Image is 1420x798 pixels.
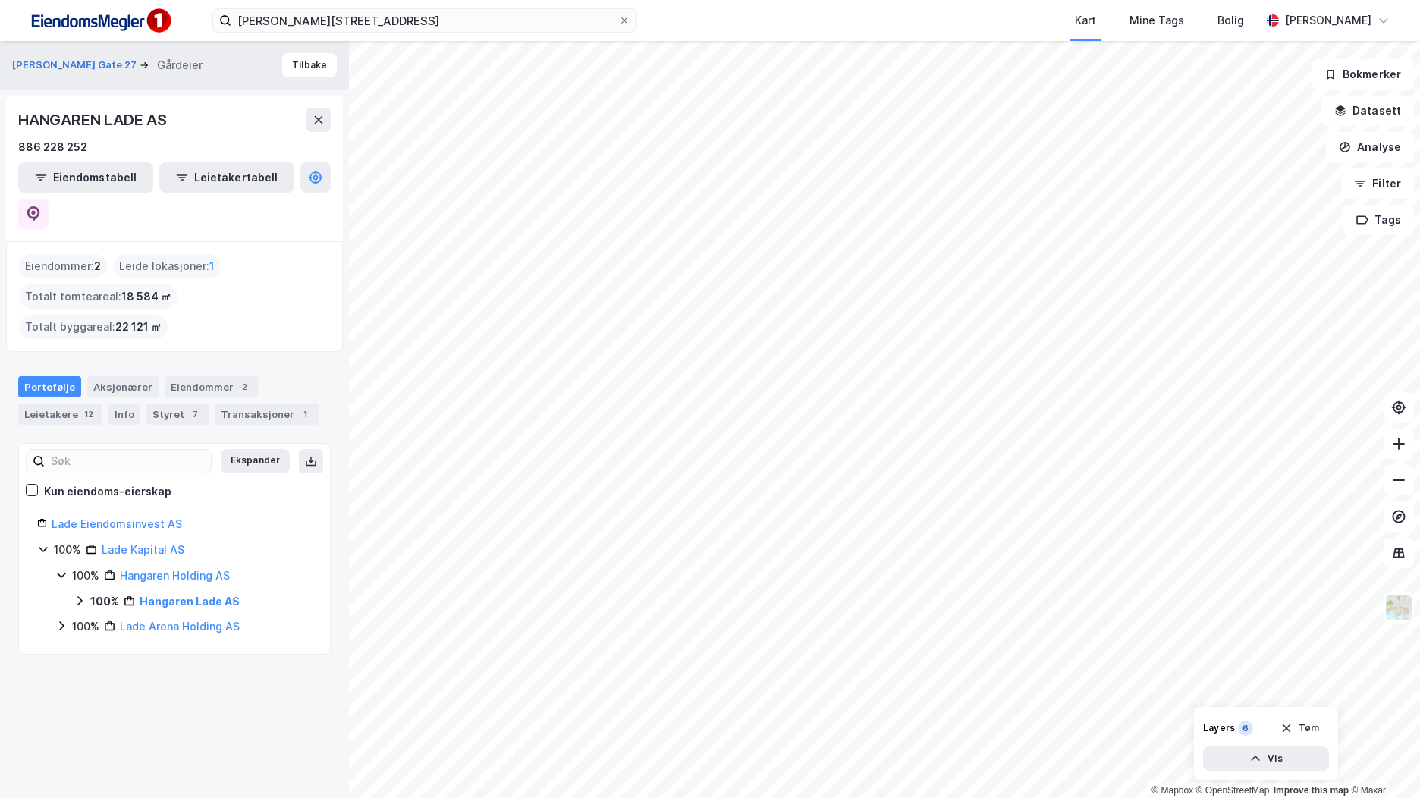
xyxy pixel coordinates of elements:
div: Portefølje [18,376,81,397]
div: Bolig [1217,11,1244,30]
img: Z [1384,593,1413,622]
input: Søk [45,450,211,473]
div: Transaksjoner [215,404,319,425]
div: 6 [1238,721,1253,736]
button: Vis [1203,746,1329,771]
button: Eiendomstabell [18,162,153,193]
div: 100% [90,592,119,611]
button: Tøm [1271,716,1329,740]
button: Bokmerker [1312,59,1414,90]
div: HANGAREN LADE AS [18,108,170,132]
span: 18 584 ㎡ [121,287,171,306]
div: 1 [297,407,313,422]
div: Aksjonærer [87,376,159,397]
a: Lade Kapital AS [102,543,184,556]
div: Mine Tags [1129,11,1184,30]
div: 886 228 252 [18,138,87,156]
a: Hangaren Lade AS [140,595,240,608]
a: Lade Arena Holding AS [120,620,240,633]
div: Totalt byggareal : [19,315,168,339]
div: 100% [72,617,99,636]
span: 1 [209,257,215,275]
div: Kart [1075,11,1096,30]
button: Ekspander [221,449,290,473]
a: OpenStreetMap [1196,785,1270,796]
a: Improve this map [1274,785,1349,796]
div: Gårdeier [157,56,203,74]
div: 7 [187,407,203,422]
button: Datasett [1321,96,1414,126]
div: 12 [81,407,96,422]
button: Tags [1343,205,1414,235]
div: Leietakere [18,404,102,425]
div: Kun eiendoms-eierskap [44,482,171,501]
a: Mapbox [1151,785,1193,796]
div: 100% [54,541,81,559]
div: Info [108,404,140,425]
div: Leide lokasjoner : [113,254,221,278]
img: F4PB6Px+NJ5v8B7XTbfpPpyloAAAAASUVORK5CYII= [24,4,176,38]
span: 22 121 ㎡ [115,318,162,336]
div: [PERSON_NAME] [1285,11,1371,30]
div: Kontrollprogram for chat [1344,725,1420,798]
div: 2 [237,379,252,394]
a: Hangaren Holding AS [120,569,230,582]
div: Eiendommer : [19,254,107,278]
button: Tilbake [282,53,337,77]
div: Eiendommer [165,376,258,397]
span: 2 [94,257,101,275]
input: Søk på adresse, matrikkel, gårdeiere, leietakere eller personer [231,9,618,32]
iframe: Chat Widget [1344,725,1420,798]
button: [PERSON_NAME] Gate 27 [12,58,140,73]
button: Leietakertabell [159,162,294,193]
div: 100% [72,567,99,585]
div: Styret [146,404,209,425]
a: Lade Eiendomsinvest AS [52,517,182,530]
div: Totalt tomteareal : [19,284,177,309]
button: Analyse [1326,132,1414,162]
div: Layers [1203,722,1235,734]
button: Filter [1341,168,1414,199]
